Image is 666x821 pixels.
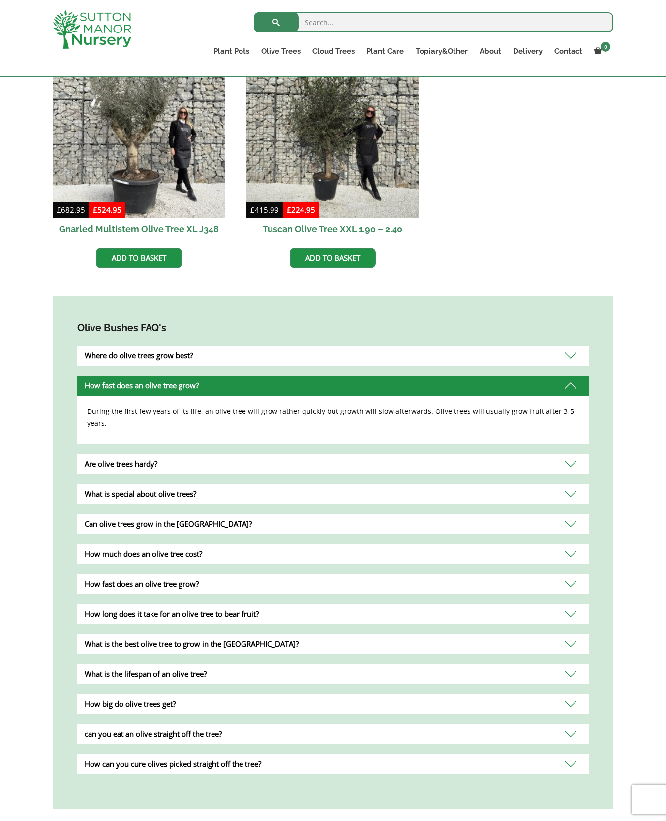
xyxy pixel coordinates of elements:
a: Plant Care [361,44,410,58]
div: How fast does an olive tree grow? [77,376,589,396]
a: Topiary&Other [410,44,474,58]
bdi: 524.95 [93,205,121,215]
a: Add to basket: “Tuscan Olive Tree XXL 1.90 - 2.40” [290,248,376,268]
div: How fast does an olive tree grow? [77,574,589,594]
a: Sale! Tuscan Olive Tree XXL 1.90 – 2.40 [246,46,419,241]
div: What is the best olive tree to grow in the [GEOGRAPHIC_DATA]? [77,634,589,654]
div: How much does an olive tree cost? [77,544,589,564]
span: 0 [601,42,610,52]
a: Sale! Gnarled Multistem Olive Tree XL J348 [53,46,225,241]
p: During the first few years of its life, an olive tree will grow rather quickly but growth will sl... [87,406,579,429]
img: logo [53,10,131,49]
img: Tuscan Olive Tree XXL 1.90 - 2.40 [246,46,419,219]
bdi: 415.99 [250,205,279,215]
div: What is special about olive trees? [77,484,589,504]
a: Olive Trees [255,44,306,58]
a: Add to basket: “Gnarled Multistem Olive Tree XL J348” [96,248,182,268]
a: About [474,44,507,58]
a: 0 [588,44,613,58]
span: £ [93,205,97,215]
h2: Gnarled Multistem Olive Tree XL J348 [53,218,225,240]
div: How big do olive trees get? [77,694,589,714]
h4: Olive Bushes FAQ's [77,320,589,336]
div: can you eat an olive straight off the tree? [77,724,589,744]
img: Gnarled Multistem Olive Tree XL J348 [53,46,225,219]
div: Where do olive trees grow best? [77,346,589,366]
span: £ [287,205,291,215]
bdi: 682.95 [57,205,85,215]
a: Plant Pots [208,44,255,58]
div: How long does it take for an olive tree to bear fruit? [77,604,589,624]
div: Can olive trees grow in the [GEOGRAPHIC_DATA]? [77,514,589,534]
div: Are olive trees hardy? [77,454,589,474]
a: Contact [548,44,588,58]
span: £ [250,205,255,215]
h2: Tuscan Olive Tree XXL 1.90 – 2.40 [246,218,419,240]
span: £ [57,205,61,215]
input: Search... [254,12,613,32]
a: Cloud Trees [306,44,361,58]
div: What is the lifespan of an olive tree? [77,664,589,684]
bdi: 224.95 [287,205,315,215]
div: How can you cure olives picked straight off the tree? [77,754,589,774]
a: Delivery [507,44,548,58]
